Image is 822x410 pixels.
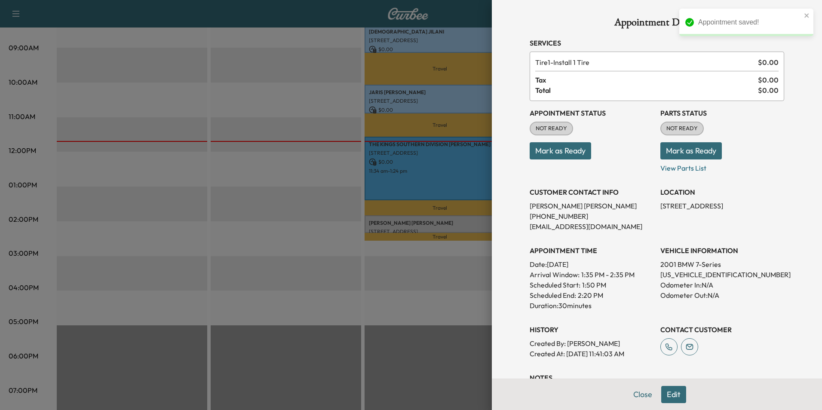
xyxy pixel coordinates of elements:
[804,12,810,19] button: close
[660,290,784,300] p: Odometer Out: N/A
[530,108,653,118] h3: Appointment Status
[660,280,784,290] p: Odometer In: N/A
[660,159,784,173] p: View Parts List
[530,201,653,211] p: [PERSON_NAME] [PERSON_NAME]
[535,57,755,67] span: Install 1 Tire
[758,57,779,67] span: $ 0.00
[531,124,572,133] span: NOT READY
[660,259,784,269] p: 2001 BMW 7-Series
[530,38,784,48] h3: Services
[530,221,653,232] p: [EMAIL_ADDRESS][DOMAIN_NAME]
[660,108,784,118] h3: Parts Status
[530,245,653,256] h3: APPOINTMENT TIME
[660,187,784,197] h3: LOCATION
[530,290,576,300] p: Scheduled End:
[660,201,784,211] p: [STREET_ADDRESS]
[530,211,653,221] p: [PHONE_NUMBER]
[530,17,784,31] h1: Appointment Details
[530,373,784,383] h3: NOTES
[578,290,603,300] p: 2:20 PM
[582,280,606,290] p: 1:50 PM
[628,386,658,403] button: Close
[530,259,653,269] p: Date: [DATE]
[530,349,653,359] p: Created At : [DATE] 11:41:03 AM
[758,75,779,85] span: $ 0.00
[660,142,722,159] button: Mark as Ready
[661,386,686,403] button: Edit
[581,269,635,280] span: 1:35 PM - 2:35 PM
[530,187,653,197] h3: CUSTOMER CONTACT INFO
[660,245,784,256] h3: VEHICLE INFORMATION
[530,142,591,159] button: Mark as Ready
[530,280,580,290] p: Scheduled Start:
[530,324,653,335] h3: History
[698,17,801,28] div: Appointment saved!
[535,85,758,95] span: Total
[530,338,653,349] p: Created By : [PERSON_NAME]
[660,269,784,280] p: [US_VEHICLE_IDENTIFICATION_NUMBER]
[660,324,784,335] h3: CONTACT CUSTOMER
[758,85,779,95] span: $ 0.00
[530,300,653,311] p: Duration: 30 minutes
[530,269,653,280] p: Arrival Window:
[535,75,758,85] span: Tax
[661,124,703,133] span: NOT READY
